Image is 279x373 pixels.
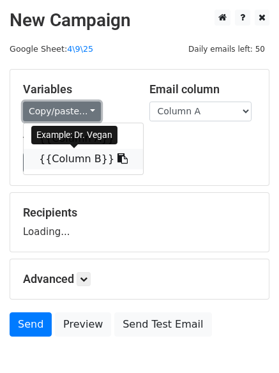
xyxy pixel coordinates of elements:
[55,312,111,337] a: Preview
[23,206,256,220] h5: Recipients
[23,82,130,96] h5: Variables
[24,149,143,169] a: {{Column B}}
[10,10,269,31] h2: New Campaign
[24,128,143,149] a: {{Column A}}
[10,312,52,337] a: Send
[184,44,269,54] a: Daily emails left: 50
[114,312,211,337] a: Send Test Email
[23,272,256,286] h5: Advanced
[31,126,117,144] div: Example: Dr. Vegan
[67,44,93,54] a: 4\9\25
[23,102,101,121] a: Copy/paste...
[184,42,269,56] span: Daily emails left: 50
[23,206,256,239] div: Loading...
[10,44,93,54] small: Google Sheet:
[215,312,279,373] iframe: Chat Widget
[149,82,257,96] h5: Email column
